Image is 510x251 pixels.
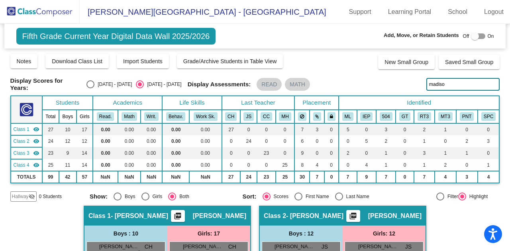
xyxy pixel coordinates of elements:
[86,80,181,88] mat-radio-group: Select an option
[33,150,39,156] mat-icon: visibility
[343,226,426,241] div: Girls: 12
[339,123,357,135] td: 5
[456,159,478,171] td: 0
[99,243,139,251] span: [PERSON_NAME]
[33,162,39,168] mat-icon: visibility
[42,159,59,171] td: 25
[358,243,398,251] span: [PERSON_NAME]
[456,171,478,183] td: 3
[29,193,35,200] mat-icon: visibility_off
[141,147,162,159] td: 0.00
[257,147,275,159] td: 23
[435,159,456,171] td: 2
[59,159,76,171] td: 11
[294,147,310,159] td: 9
[10,54,38,68] button: Notes
[310,135,324,147] td: 0
[144,81,181,88] div: [DATE] - [DATE]
[396,147,414,159] td: 0
[294,159,310,171] td: 8
[118,147,141,159] td: 0.00
[240,147,257,159] td: 0
[435,123,456,135] td: 1
[376,147,396,159] td: 1
[294,135,310,147] td: 6
[478,147,500,159] td: 0
[360,112,373,121] button: IEP
[478,159,500,171] td: 1
[189,135,222,147] td: 0.00
[240,159,257,171] td: 0
[257,159,275,171] td: 0
[42,147,59,159] td: 23
[240,123,257,135] td: 0
[357,135,377,147] td: 5
[11,147,42,159] td: Carrie Colbert - Carrie Colbert
[144,112,159,121] button: Writ.
[173,212,182,223] mat-icon: picture_as_pdf
[162,159,189,171] td: 0.00
[310,147,324,159] td: 0
[478,6,510,18] a: Logout
[222,123,240,135] td: 27
[275,243,314,251] span: [PERSON_NAME]
[343,6,378,18] a: Support
[39,193,62,200] span: 0 Students
[194,112,218,121] button: Work Sk.
[444,193,458,200] div: Filter
[396,123,414,135] td: 0
[80,6,326,18] span: [PERSON_NAME][GEOGRAPHIC_DATA] - [GEOGRAPHIC_DATA]
[88,212,111,220] span: Class 1
[456,110,478,123] th: Highly Involved Parent
[93,171,118,183] td: NaN
[456,135,478,147] td: 2
[11,159,42,171] td: Monica Huff - Monica Huff
[149,193,163,200] div: Girls
[240,110,257,123] th: Jennifer Settle
[59,123,76,135] td: 10
[414,135,435,147] td: 1
[339,171,357,183] td: 7
[257,135,275,147] td: 0
[171,210,185,222] button: Print Students Details
[376,159,396,171] td: 1
[76,110,93,123] th: Girls
[466,193,488,200] div: Highlight
[276,110,295,123] th: Monica Huff
[141,159,162,171] td: 0.00
[33,126,39,132] mat-icon: visibility
[59,171,76,183] td: 42
[294,123,310,135] td: 7
[260,226,343,241] div: Boys : 12
[285,78,310,91] mat-chip: MATH
[162,147,189,159] td: 0.00
[93,159,118,171] td: 0.00
[414,147,435,159] td: 3
[42,96,93,110] th: Students
[122,112,137,121] button: Math
[310,123,324,135] td: 3
[14,126,29,133] span: Class 1
[111,212,168,220] span: - [PERSON_NAME]
[339,159,357,171] td: 0
[222,159,240,171] td: 0
[414,123,435,135] td: 2
[16,28,216,45] span: Fifth Grade Current Year Digital Data Wall 2025/2026
[118,135,141,147] td: 0.00
[487,33,494,40] span: On
[162,135,189,147] td: 0.00
[76,171,93,183] td: 57
[14,138,29,145] span: Class 2
[478,110,500,123] th: Speech Only IEP
[276,171,295,183] td: 25
[11,123,42,135] td: Crystal Haley - Crystal Haley
[435,135,456,147] td: 0
[42,135,59,147] td: 24
[426,78,500,91] input: Search...
[396,171,414,183] td: 0
[324,135,339,147] td: 0
[456,147,478,159] td: 1
[93,147,118,159] td: 0.00
[257,171,275,183] td: 23
[405,243,412,251] span: JS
